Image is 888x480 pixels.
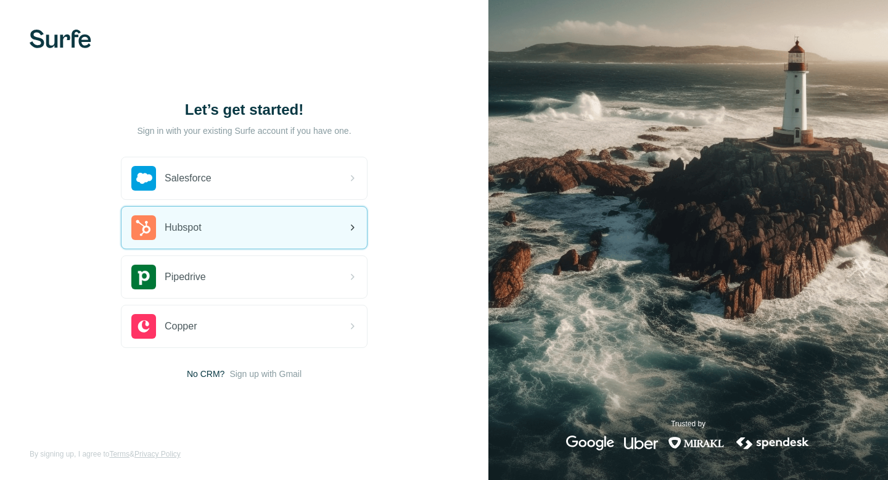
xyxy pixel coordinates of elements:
[137,125,351,137] p: Sign in with your existing Surfe account if you have one.
[165,220,202,235] span: Hubspot
[121,100,368,120] h1: Let’s get started!
[187,368,224,380] span: No CRM?
[734,436,811,450] img: spendesk's logo
[165,171,212,186] span: Salesforce
[30,449,181,460] span: By signing up, I agree to &
[131,215,156,240] img: hubspot's logo
[30,30,91,48] img: Surfe's logo
[109,450,129,458] a: Terms
[165,270,206,284] span: Pipedrive
[229,368,302,380] button: Sign up with Gmail
[131,166,156,191] img: salesforce's logo
[566,436,614,450] img: google's logo
[668,436,725,450] img: mirakl's logo
[624,436,658,450] img: uber's logo
[671,418,705,429] p: Trusted by
[134,450,181,458] a: Privacy Policy
[131,265,156,289] img: pipedrive's logo
[131,314,156,339] img: copper's logo
[165,319,197,334] span: Copper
